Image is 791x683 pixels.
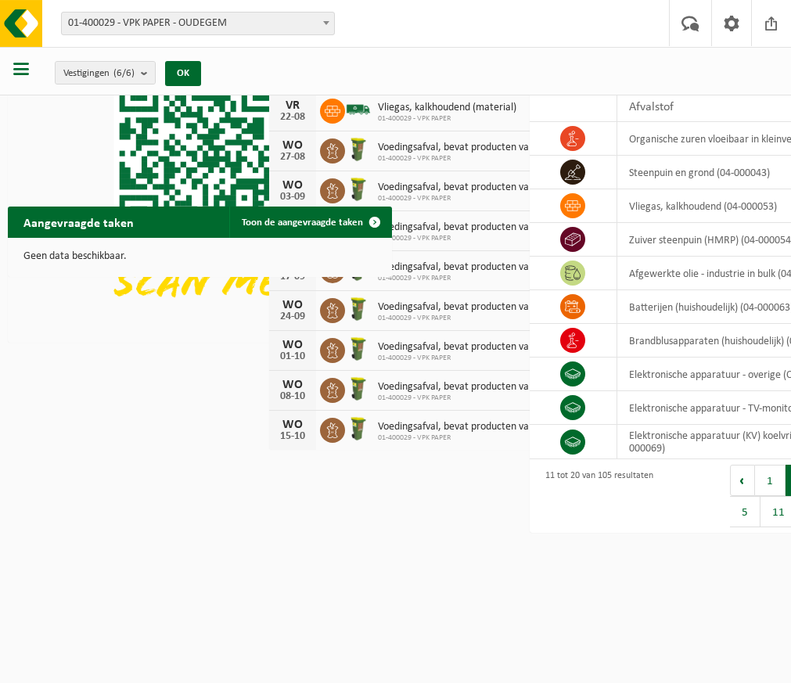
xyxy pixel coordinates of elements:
button: Vestigingen(6/6) [55,61,156,84]
span: Toon de aangevraagde taken [242,217,363,228]
span: 01-400029 - VPK PAPER [378,114,516,124]
div: VR [277,99,308,112]
button: OK [165,61,201,86]
span: Voedingsafval, bevat producten van dierlijke oorsprong, onverpakt, categorie 3 [378,381,645,394]
div: 15-10 [277,431,308,442]
div: 22-08 [277,112,308,123]
span: Afvalstof [629,101,674,113]
div: 03-09 [277,192,308,203]
span: 01-400029 - VPK PAPER [378,194,645,203]
span: 01-400029 - VPK PAPER [378,274,645,283]
button: 1 [755,465,786,496]
span: Voedingsafval, bevat producten van dierlijke oorsprong, onverpakt, categorie 3 [378,421,645,433]
div: 27-08 [277,152,308,163]
span: 01-400029 - VPK PAPER [378,354,645,363]
img: WB-0060-HPE-GN-50 [345,176,372,203]
div: 01-10 [277,351,308,362]
span: 01-400029 - VPK PAPER [378,394,645,403]
p: Geen data beschikbaar. [23,251,376,262]
img: WB-0060-HPE-GN-50 [345,136,372,163]
button: Previous [730,465,755,496]
img: WB-0060-HPE-GN-50 [345,376,372,402]
span: Voedingsafval, bevat producten van dierlijke oorsprong, onverpakt, categorie 3 [378,341,645,354]
span: Voedingsafval, bevat producten van dierlijke oorsprong, onverpakt, categorie 3 [378,221,645,234]
span: Voedingsafval, bevat producten van dierlijke oorsprong, onverpakt, categorie 3 [378,261,645,274]
div: WO [277,379,308,391]
img: WB-0060-HPE-GN-50 [345,415,372,442]
img: BL-SO-LV [345,96,372,123]
span: 01-400029 - VPK PAPER [378,154,645,164]
a: Toon de aangevraagde taken [229,207,390,238]
span: 01-400029 - VPK PAPER [378,314,645,323]
div: 24-09 [277,311,308,322]
div: WO [277,179,308,192]
span: Vliegas, kalkhoudend (material) [378,102,516,114]
span: Voedingsafval, bevat producten van dierlijke oorsprong, onverpakt, categorie 3 [378,142,645,154]
div: 08-10 [277,391,308,402]
div: WO [277,139,308,152]
span: Voedingsafval, bevat producten van dierlijke oorsprong, onverpakt, categorie 3 [378,182,645,194]
span: 01-400029 - VPK PAPER - OUDEGEM [62,13,334,34]
div: 11 tot 20 van 105 resultaten [538,463,653,529]
button: 5 [730,496,760,527]
span: 01-400029 - VPK PAPER - OUDEGEM [61,12,335,35]
span: Vestigingen [63,62,135,85]
div: WO [277,299,308,311]
span: 01-400029 - VPK PAPER [378,433,645,443]
img: WB-0060-HPE-GN-50 [345,296,372,322]
img: WB-0060-HPE-GN-50 [345,336,372,362]
img: Download de VHEPlus App [8,52,392,340]
span: 01-400029 - VPK PAPER [378,234,645,243]
count: (6/6) [113,68,135,78]
span: Voedingsafval, bevat producten van dierlijke oorsprong, onverpakt, categorie 3 [378,301,645,314]
h2: Aangevraagde taken [8,207,149,237]
div: WO [277,339,308,351]
div: WO [277,419,308,431]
